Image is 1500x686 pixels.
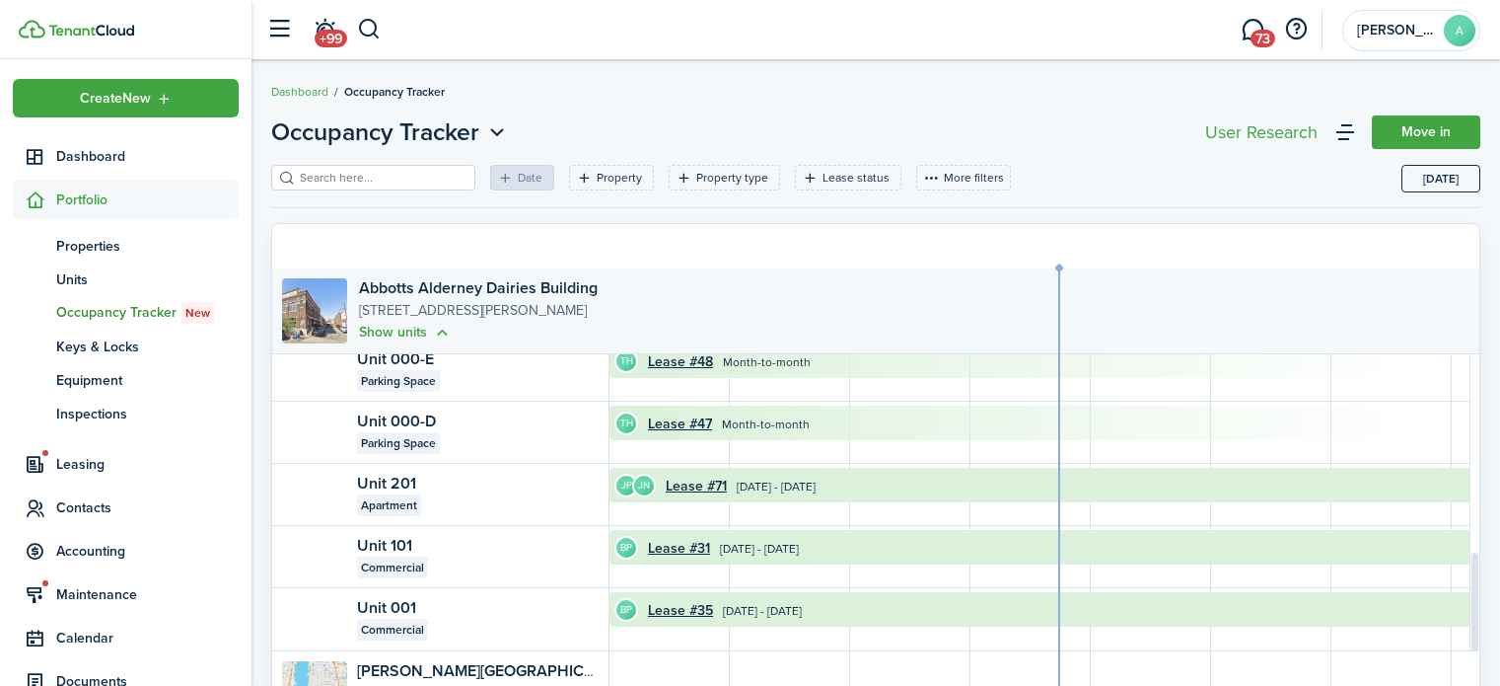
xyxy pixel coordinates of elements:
a: [PERSON_NAME][GEOGRAPHIC_DATA] - [GEOGRAPHIC_DATA] [357,659,803,682]
time: Month-to-month [722,416,810,433]
span: +99 [315,30,347,47]
button: More filters [916,165,1011,191]
span: Portfolio [56,190,239,210]
a: Lease #48 [648,351,713,372]
span: Occupancy Tracker [344,83,445,101]
span: Occupancy Tracker [271,114,479,150]
button: Open resource center [1279,13,1313,46]
avatar-text: JN [634,476,654,495]
a: Unit 000-D [357,410,436,432]
a: Keys & Locks [13,330,239,363]
filter-tag-label: Lease status [822,169,890,187]
button: Occupancy Tracker [271,114,510,150]
span: Accounting [56,541,239,562]
a: Notifications [306,5,343,55]
button: Search [357,13,382,46]
avatar-text: BP [616,538,636,558]
span: Parking Space [361,434,436,452]
span: Dashboard [56,146,239,167]
button: Open sidebar [260,11,298,48]
button: Today [1401,165,1480,192]
button: Open menu [271,114,510,150]
input: Search here... [295,169,468,188]
filter-tag: Open filter [669,165,780,191]
filter-tag-label: Property type [696,169,768,187]
time: [DATE] - [DATE] [737,478,816,495]
avatar-text: BP [616,600,636,620]
a: Occupancy TrackerNew [13,296,239,330]
avatar-text: A [1444,15,1475,46]
a: Unit 000-E [357,347,434,370]
a: Dashboard [13,137,239,176]
a: Lease #47 [648,414,712,434]
span: Inspections [56,404,239,424]
a: Units [13,263,239,296]
span: Properties [56,236,239,257]
span: New [185,304,210,322]
span: Commercial [361,621,424,639]
a: Move in [1372,115,1480,149]
span: Calendar [56,628,239,648]
span: Apartment [361,496,417,514]
avatar-text: JP [616,476,636,495]
div: User Research [1205,123,1318,141]
button: User Research [1200,118,1322,146]
span: Equipment [56,370,239,391]
avatar-text: TH [616,414,636,433]
span: Alanna [1357,24,1436,38]
p: [STREET_ADDRESS][PERSON_NAME] [359,300,600,322]
span: Create New [80,92,151,106]
time: [DATE] - [DATE] [720,540,799,558]
a: Inspections [13,397,239,430]
filter-tag: Open filter [569,165,654,191]
time: [DATE] - [DATE] [723,602,802,620]
a: Lease #31 [648,538,710,559]
span: Parking Space [361,372,436,390]
span: Occupancy Tracker [56,302,239,324]
a: Unit 201 [357,472,416,495]
a: Abbotts Alderney Dairies Building [359,276,598,299]
button: Show units [359,321,453,343]
span: 73 [1250,30,1275,47]
span: Maintenance [56,584,239,605]
span: Leasing [56,454,239,475]
span: Units [56,269,239,290]
button: Open menu [13,79,239,117]
a: Equipment [13,363,239,397]
span: Commercial [361,559,424,576]
a: Properties [13,229,239,263]
filter-tag: Open filter [795,165,901,191]
a: Messaging [1234,5,1271,55]
span: Keys & Locks [56,337,239,357]
a: Lease #71 [666,476,727,496]
a: Lease #35 [648,600,713,621]
span: Contacts [56,497,239,518]
img: Property avatar [282,278,347,343]
avatar-text: TH [616,351,636,371]
a: Unit 101 [357,534,412,557]
img: TenantCloud [19,20,45,38]
filter-tag-label: Property [597,169,642,187]
time: Month-to-month [723,353,811,371]
img: TenantCloud [48,25,134,37]
a: Dashboard [271,83,328,101]
a: Unit 001 [357,596,416,619]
